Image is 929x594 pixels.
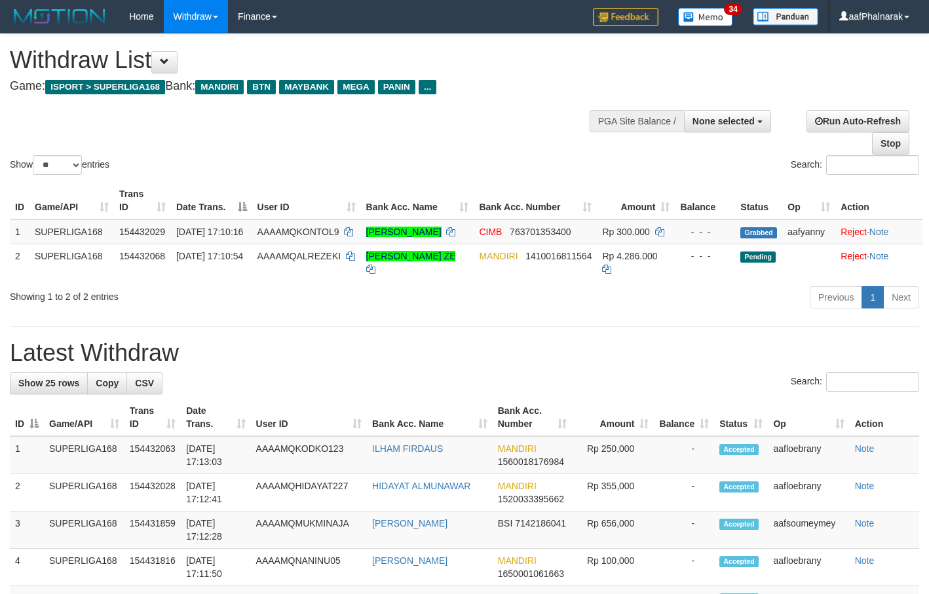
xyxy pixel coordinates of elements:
span: [DATE] 17:10:54 [176,251,243,261]
a: ILHAM FIRDAUS [372,443,443,454]
td: SUPERLIGA168 [44,474,124,511]
span: MANDIRI [498,555,537,566]
a: Next [883,286,919,308]
td: AAAAMQKODKO123 [251,436,367,474]
th: ID [10,182,29,219]
select: Showentries [33,155,82,175]
td: - [654,436,714,474]
span: BSI [498,518,513,529]
th: Amount: activate to sort column ascending [597,182,675,219]
th: Game/API: activate to sort column ascending [29,182,114,219]
td: SUPERLIGA168 [29,244,114,281]
td: 1 [10,219,29,244]
td: Rp 100,000 [572,549,654,586]
th: Status [735,182,782,219]
td: 4 [10,549,44,586]
td: - [654,549,714,586]
span: Copy 1410016811564 to clipboard [525,251,592,261]
th: Status: activate to sort column ascending [714,399,768,436]
img: panduan.png [753,8,818,26]
td: 154432028 [124,474,181,511]
th: Op: activate to sort column ascending [768,399,849,436]
td: AAAAMQHIDAYAT227 [251,474,367,511]
a: Stop [872,132,909,155]
a: Previous [810,286,862,308]
span: Rp 300.000 [602,227,649,237]
span: Copy 1650001061663 to clipboard [498,568,564,579]
span: Accepted [719,444,759,455]
div: - - - [680,225,730,238]
span: 34 [724,3,742,15]
td: SUPERLIGA168 [44,436,124,474]
td: - [654,474,714,511]
h1: Withdraw List [10,47,606,73]
td: Rp 355,000 [572,474,654,511]
a: [PERSON_NAME] [372,555,447,566]
th: ID: activate to sort column descending [10,399,44,436]
th: Balance [675,182,735,219]
span: CSV [135,378,154,388]
span: Grabbed [740,227,777,238]
td: [DATE] 17:12:28 [181,511,250,549]
th: Game/API: activate to sort column ascending [44,399,124,436]
button: None selected [684,110,771,132]
span: None selected [692,116,755,126]
span: ... [419,80,436,94]
td: [DATE] 17:11:50 [181,549,250,586]
img: Feedback.jpg [593,8,658,26]
span: Accepted [719,556,759,567]
td: 2 [10,474,44,511]
td: AAAAMQNANINU05 [251,549,367,586]
label: Show entries [10,155,109,175]
label: Search: [791,372,919,392]
th: Balance: activate to sort column ascending [654,399,714,436]
span: Copy 1520033395662 to clipboard [498,494,564,504]
th: Trans ID: activate to sort column ascending [114,182,171,219]
span: Accepted [719,519,759,530]
th: User ID: activate to sort column ascending [252,182,361,219]
th: Bank Acc. Number: activate to sort column ascending [474,182,597,219]
th: Op: activate to sort column ascending [782,182,835,219]
th: Trans ID: activate to sort column ascending [124,399,181,436]
td: · [835,244,922,281]
a: Copy [87,372,127,394]
td: 154431816 [124,549,181,586]
span: BTN [247,80,276,94]
span: MEGA [337,80,375,94]
td: aafloebrany [768,436,849,474]
span: AAAAMQKONTOL9 [257,227,339,237]
td: 2 [10,244,29,281]
span: Rp 4.286.000 [602,251,657,261]
span: Show 25 rows [18,378,79,388]
span: ISPORT > SUPERLIGA168 [45,80,165,94]
th: Date Trans.: activate to sort column descending [171,182,252,219]
td: 3 [10,511,44,549]
img: Button%20Memo.svg [678,8,733,26]
a: Reject [841,251,867,261]
a: Note [855,518,875,529]
a: [PERSON_NAME] [372,518,447,529]
td: SUPERLIGA168 [44,511,124,549]
div: - - - [680,250,730,263]
td: [DATE] 17:13:03 [181,436,250,474]
span: 154432068 [119,251,165,261]
label: Search: [791,155,919,175]
th: Date Trans.: activate to sort column ascending [181,399,250,436]
td: 154432063 [124,436,181,474]
div: Showing 1 to 2 of 2 entries [10,285,377,303]
td: aafloebrany [768,474,849,511]
td: 154431859 [124,511,181,549]
span: MANDIRI [195,80,244,94]
span: Pending [740,251,776,263]
a: Note [869,251,889,261]
td: aafloebrany [768,549,849,586]
a: Note [855,443,875,454]
span: Accepted [719,481,759,492]
span: MAYBANK [279,80,334,94]
th: Bank Acc. Name: activate to sort column ascending [361,182,474,219]
span: AAAAMQALREZEKI [257,251,341,261]
h4: Game: Bank: [10,80,606,93]
span: Copy 763701353400 to clipboard [510,227,571,237]
span: [DATE] 17:10:16 [176,227,243,237]
th: Bank Acc. Name: activate to sort column ascending [367,399,493,436]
